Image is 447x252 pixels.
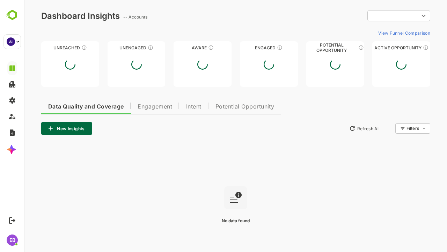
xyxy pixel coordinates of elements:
span: Intent [162,104,177,110]
div: Potential Opportunity [282,45,340,50]
div: These accounts are warm, further nurturing would qualify them to MQAs [252,45,258,50]
span: Data Quality and Coverage [24,104,99,110]
div: These accounts have open opportunities which might be at any of the Sales Stages [398,45,404,50]
div: These accounts are MQAs and can be passed on to Inside Sales [334,45,339,50]
div: Filters [382,126,395,131]
button: View Funnel Comparison [351,27,406,38]
div: Active Opportunity [348,45,406,50]
div: Unengaged [83,45,141,50]
div: Filters [381,122,406,135]
ag: -- Accounts [99,14,125,20]
div: ​ [343,9,406,22]
div: Aware [149,45,207,50]
div: These accounts have just entered the buying cycle and need further nurturing [184,45,189,50]
span: Engagement [113,104,148,110]
button: Refresh All [322,123,358,134]
div: Unreached [17,45,75,50]
button: Logout [7,216,17,225]
div: Engaged [215,45,273,50]
button: New Insights [17,122,68,135]
div: EB [7,234,18,246]
span: No data found [197,218,225,223]
img: BambooboxLogoMark.f1c84d78b4c51b1a7b5f700c9845e183.svg [3,8,21,22]
div: AI [7,37,15,46]
div: These accounts have not shown enough engagement and need nurturing [123,45,129,50]
span: Potential Opportunity [191,104,250,110]
div: These accounts have not been engaged with for a defined time period [57,45,63,50]
div: Dashboard Insights [17,11,95,21]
